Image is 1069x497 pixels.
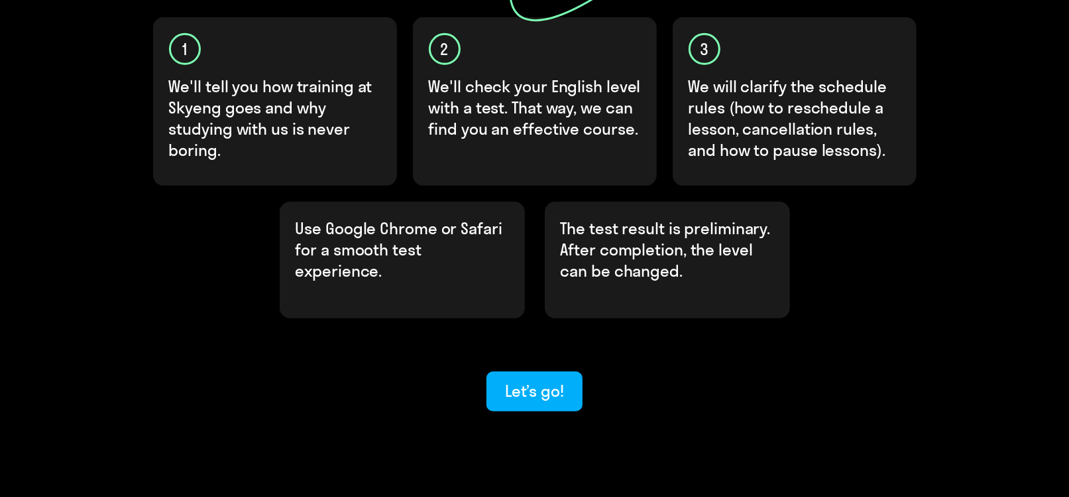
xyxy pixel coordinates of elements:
div: 1 [169,33,201,65]
div: 3 [689,33,720,65]
button: Let’s go! [486,372,583,411]
div: 2 [429,33,461,65]
div: Let’s go! [505,380,564,401]
p: The test result is preliminary. After completion, the level can be changed. [561,218,774,281]
p: We'll check your English level with a test. That way, we can find you an effective course. [429,76,642,139]
p: We'll tell you how training at Skyeng goes and why studying with us is never boring. [169,76,382,161]
p: Use Google Chrome or Safari for a smooth test experience. [296,218,509,281]
p: We will clarify the schedule rules (how to reschedule a lesson, cancellation rules, and how to pa... [689,76,902,161]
